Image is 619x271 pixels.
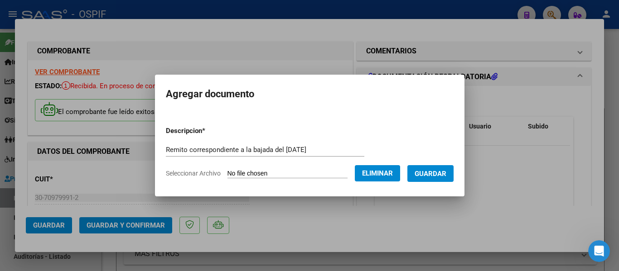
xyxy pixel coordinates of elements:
[362,169,393,177] span: Eliminar
[415,170,446,178] span: Guardar
[588,240,610,262] iframe: Intercom live chat
[166,170,221,177] span: Seleccionar Archivo
[166,86,454,103] h2: Agregar documento
[166,126,252,136] p: Descripcion
[355,165,400,181] button: Eliminar
[407,165,454,182] button: Guardar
